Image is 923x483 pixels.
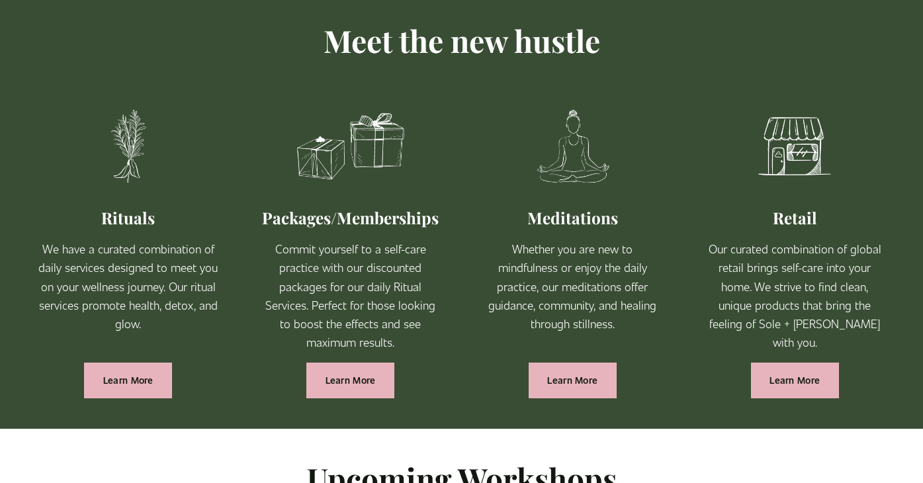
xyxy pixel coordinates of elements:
a: Learn More [529,363,617,398]
a: Learn More [306,363,394,398]
p: We have a curated combination of daily services designed to meet you on your wellness journey. Ou... [37,240,220,333]
p: Commit yourself to a self-care practice with our discounted packages for our daily Ritual Service... [259,240,442,352]
h2: Retail [703,208,886,229]
a: Learn More [84,363,172,398]
a: Learn More [751,363,839,398]
p: Meet the new hustle [37,17,886,66]
p: Our curated combination of global retail brings self-care into your home. We strive to find clean... [703,240,886,352]
h2: Rituals [37,208,220,229]
h2: Packages/Memberships [259,208,442,229]
h2: Meditations [482,208,664,229]
p: Whether you are new to mindfulness or enjoy the daily practice, our meditations offer guidance, c... [482,240,664,333]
